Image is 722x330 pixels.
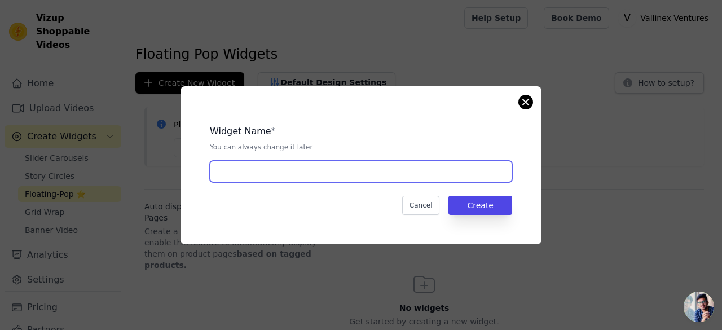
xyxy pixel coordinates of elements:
button: Create [448,196,512,215]
button: Cancel [402,196,440,215]
button: Close modal [519,95,532,109]
legend: Widget Name [210,125,271,138]
p: You can always change it later [210,143,512,152]
a: Open chat [684,292,714,322]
